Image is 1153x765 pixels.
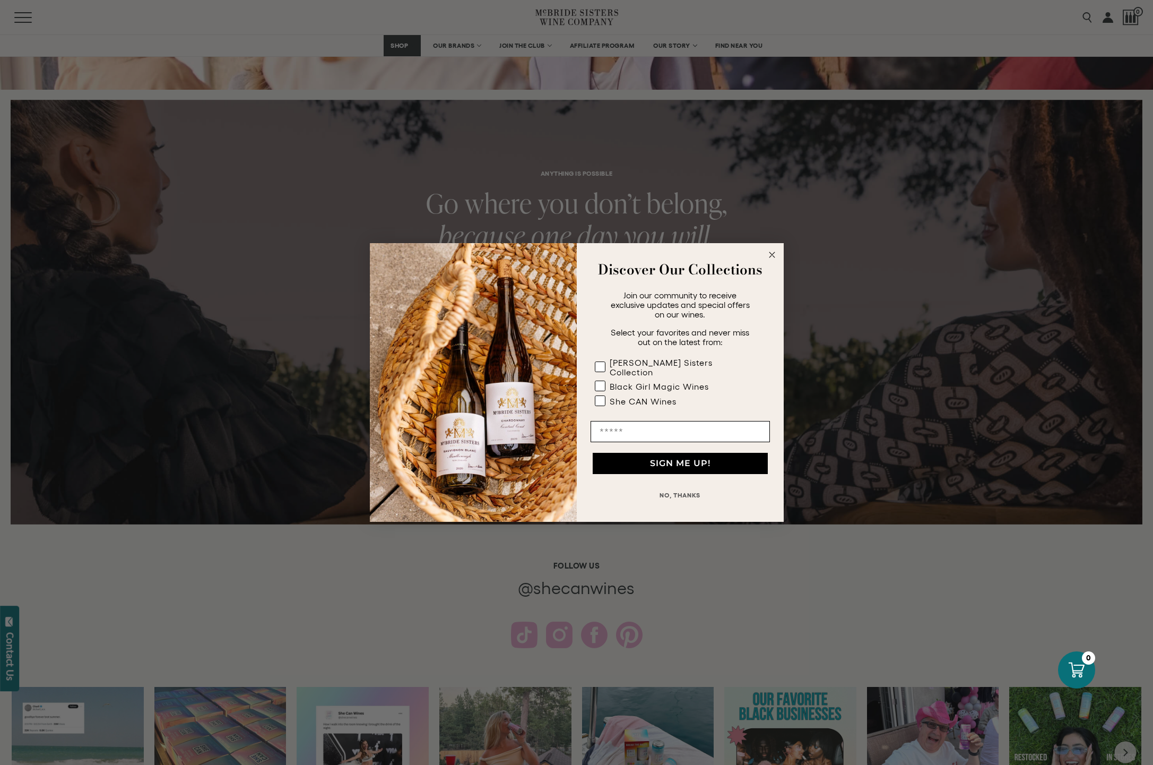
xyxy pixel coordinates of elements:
span: Join our community to receive exclusive updates and special offers on our wines. [611,290,750,319]
div: Black Girl Magic Wines [610,382,709,391]
strong: Discover Our Collections [598,259,762,280]
button: SIGN ME UP! [593,453,768,474]
img: 42653730-7e35-4af7-a99d-12bf478283cf.jpeg [370,243,577,522]
div: She CAN Wines [610,397,677,406]
input: Email [591,421,770,442]
span: Select your favorites and never miss out on the latest from: [611,328,749,347]
div: [PERSON_NAME] Sisters Collection [610,358,749,377]
button: NO, THANKS [591,485,770,506]
button: Close dialog [766,248,778,261]
div: 0 [1082,651,1095,665]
